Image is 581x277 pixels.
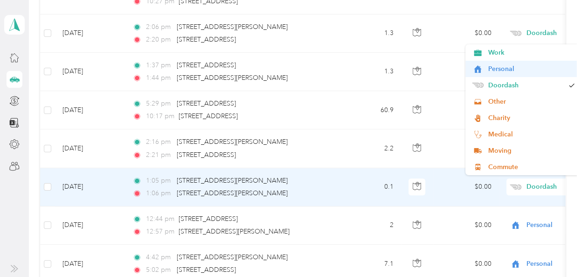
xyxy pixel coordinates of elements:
[177,151,236,159] span: [STREET_ADDRESS]
[55,129,125,168] td: [DATE]
[434,91,499,129] td: $0.00
[177,99,236,107] span: [STREET_ADDRESS]
[179,215,238,223] span: [STREET_ADDRESS]
[339,14,401,53] td: 1.3
[146,137,173,147] span: 2:16 pm
[177,74,288,82] span: [STREET_ADDRESS][PERSON_NAME]
[55,53,125,91] td: [DATE]
[177,61,236,69] span: [STREET_ADDRESS]
[488,113,574,123] span: Charity
[146,188,173,199] span: 1:06 pm
[488,97,574,107] span: Other
[434,129,499,168] td: $0.00
[434,14,499,53] td: $0.00
[177,189,288,197] span: [STREET_ADDRESS][PERSON_NAME]
[146,73,173,83] span: 1:44 pm
[177,36,236,43] span: [STREET_ADDRESS]
[472,83,484,88] img: Legacy Icon [Doordash]
[146,22,173,32] span: 2:06 pm
[55,91,125,129] td: [DATE]
[488,146,574,156] span: Moving
[339,129,401,168] td: 2.2
[488,162,574,172] span: Commute
[488,80,564,90] span: Doordash
[146,176,173,186] span: 1:05 pm
[146,60,173,71] span: 1:37 pm
[177,177,288,185] span: [STREET_ADDRESS][PERSON_NAME]
[179,227,290,235] span: [STREET_ADDRESS][PERSON_NAME]
[55,168,125,206] td: [DATE]
[55,206,125,245] td: [DATE]
[434,53,499,91] td: $0.00
[146,227,174,237] span: 12:57 pm
[434,168,499,206] td: $0.00
[177,138,288,146] span: [STREET_ADDRESS][PERSON_NAME]
[339,168,401,206] td: 0.1
[177,23,288,31] span: [STREET_ADDRESS][PERSON_NAME]
[146,252,173,263] span: 4:42 pm
[146,35,173,45] span: 2:20 pm
[339,91,401,129] td: 60.9
[434,206,499,245] td: $0.00
[510,31,521,36] img: Legacy Icon [Doordash]
[339,206,401,245] td: 2
[146,150,173,160] span: 2:21 pm
[177,253,288,261] span: [STREET_ADDRESS][PERSON_NAME]
[55,14,125,53] td: [DATE]
[529,225,581,277] iframe: Everlance-gr Chat Button Frame
[146,265,173,275] span: 5:02 pm
[488,64,574,74] span: Personal
[146,99,173,109] span: 5:29 pm
[488,48,574,57] span: Work
[510,185,521,190] img: Legacy Icon [Doordash]
[177,266,236,274] span: [STREET_ADDRESS]
[179,112,238,120] span: [STREET_ADDRESS]
[488,129,574,139] span: Medical
[339,53,401,91] td: 1.3
[146,111,174,121] span: 10:17 pm
[146,214,174,224] span: 12:44 pm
